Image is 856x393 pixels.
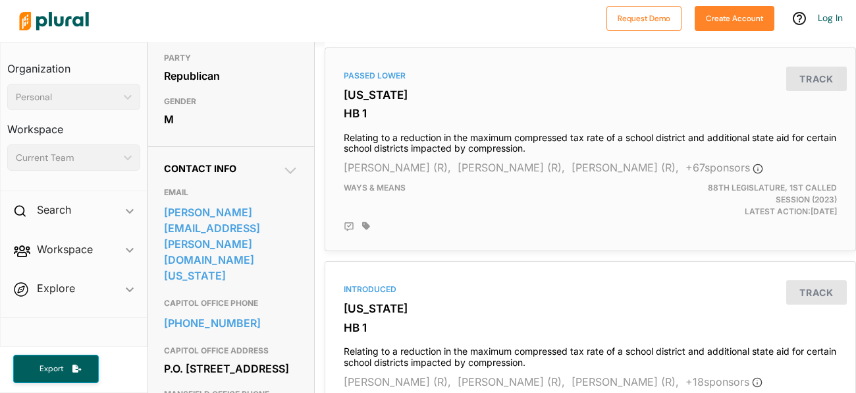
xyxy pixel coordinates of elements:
h3: CAPITOL OFFICE ADDRESS [164,343,298,359]
span: [PERSON_NAME] (R), [344,375,451,388]
a: Request Demo [606,11,682,24]
div: Latest Action: [DATE] [676,182,847,218]
a: [PERSON_NAME][EMAIL_ADDRESS][PERSON_NAME][DOMAIN_NAME][US_STATE] [164,202,298,286]
h4: Relating to a reduction in the maximum compressed tax rate of a school district and additional st... [344,340,837,369]
span: 88th Legislature, 1st Called Session (2023) [708,183,837,204]
span: Contact Info [164,163,236,174]
span: [PERSON_NAME] (R), [344,161,451,174]
h3: GENDER [164,94,298,109]
h3: CAPITOL OFFICE PHONE [164,295,298,311]
a: Log In [818,12,843,24]
button: Export [13,355,99,383]
div: P.O. [STREET_ADDRESS] [164,359,298,378]
span: [PERSON_NAME] (R), [458,161,565,174]
div: Passed Lower [344,70,837,82]
span: [PERSON_NAME] (R), [458,375,565,388]
h3: PARTY [164,50,298,66]
button: Create Account [695,6,774,31]
button: Request Demo [606,6,682,31]
span: Export [30,363,72,375]
h3: HB 1 [344,107,837,120]
div: Introduced [344,284,837,295]
div: Current Team [16,151,119,165]
h3: Organization [7,49,140,78]
h3: HB 1 [344,321,837,334]
h3: [US_STATE] [344,302,837,315]
span: + 18 sponsor s [685,375,762,388]
span: + 67 sponsor s [685,161,763,174]
a: Create Account [695,11,774,24]
h3: Workspace [7,110,140,139]
a: [PHONE_NUMBER] [164,313,298,333]
div: Add tags [362,222,370,231]
button: Track [786,67,847,91]
div: Personal [16,90,119,104]
div: Republican [164,66,298,86]
button: Track [786,280,847,305]
h3: EMAIL [164,185,298,200]
span: Ways & Means [344,183,406,193]
h3: [US_STATE] [344,88,837,102]
span: [PERSON_NAME] (R), [572,375,679,388]
div: Add Position Statement [344,222,354,232]
div: M [164,109,298,129]
span: [PERSON_NAME] (R), [572,161,679,174]
h4: Relating to a reduction in the maximum compressed tax rate of a school district and additional st... [344,126,837,155]
h2: Search [37,202,71,217]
